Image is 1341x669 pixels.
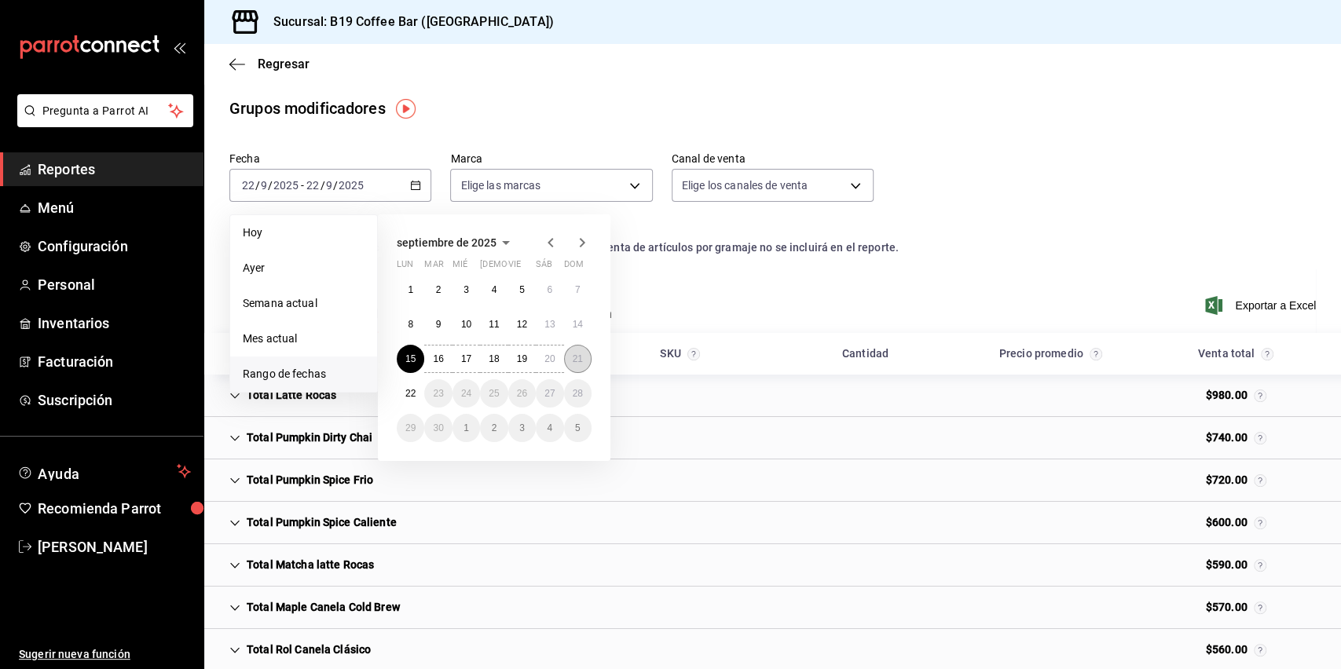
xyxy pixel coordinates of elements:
[204,587,1341,629] div: Row
[243,260,365,276] span: Ayer
[11,114,193,130] a: Pregunta a Parrot AI
[508,276,536,304] button: 5 de septiembre de 2025
[301,179,304,192] span: -
[1193,423,1279,452] div: Cell
[204,417,1341,459] div: Row
[1038,389,1063,402] div: Cell
[396,99,416,119] img: Tooltip marker
[1193,508,1279,537] div: Cell
[1254,517,1266,529] svg: Venta total = venta de artículos + venta grupos modificadores
[536,345,563,373] button: 20 de septiembre de 2025
[564,345,592,373] button: 21 de septiembre de 2025
[463,284,469,295] abbr: 3 de septiembre de 2025
[204,544,1341,587] div: Row
[1038,601,1063,614] div: Cell
[241,179,255,192] input: --
[461,353,471,364] abbr: 17 de septiembre de 2025
[668,644,693,656] div: Cell
[38,274,191,295] span: Personal
[42,103,169,119] span: Pregunta a Parrot AI
[243,295,365,312] span: Semana actual
[564,310,592,338] button: 14 de septiembre de 2025
[452,310,480,338] button: 10 de septiembre de 2025
[258,57,310,71] span: Regresar
[397,259,413,276] abbr: lunes
[536,310,563,338] button: 13 de septiembre de 2025
[1193,593,1279,622] div: Cell
[424,259,443,276] abbr: martes
[547,422,552,433] abbr: 4 de octubre de 2025
[508,414,536,442] button: 3 de octubre de 2025
[517,319,527,330] abbr: 12 de septiembre de 2025
[260,179,268,192] input: --
[1254,559,1266,572] svg: Venta total = venta de artículos + venta grupos modificadores
[424,310,452,338] button: 9 de septiembre de 2025
[1143,339,1328,368] div: HeadCell
[452,259,467,276] abbr: miércoles
[480,259,573,276] abbr: jueves
[852,432,878,444] div: Cell
[204,459,1341,502] div: Row
[668,559,693,572] div: Cell
[564,414,592,442] button: 5 de octubre de 2025
[38,197,191,218] span: Menú
[508,345,536,373] button: 19 de septiembre de 2025
[1090,348,1102,360] svg: Precio promedio = total artículos / cantidad
[536,259,552,276] abbr: sábado
[544,388,555,399] abbr: 27 de septiembre de 2025
[452,379,480,408] button: 24 de septiembre de 2025
[217,508,409,537] div: Cell
[405,353,416,364] abbr: 15 de septiembre de 2025
[668,432,693,444] div: Cell
[204,333,1341,375] div: Head
[1193,381,1279,410] div: Cell
[480,276,507,304] button: 4 de septiembre de 2025
[405,388,416,399] abbr: 22 de septiembre de 2025
[333,179,338,192] span: /
[492,422,497,433] abbr: 2 de octubre de 2025
[173,41,185,53] button: open_drawer_menu
[38,462,170,481] span: Ayuda
[517,388,527,399] abbr: 26 de septiembre de 2025
[852,601,878,614] div: Cell
[575,422,581,433] abbr: 5 de octubre de 2025
[519,422,525,433] abbr: 3 de octubre de 2025
[1208,296,1316,315] button: Exportar a Excel
[958,339,1143,368] div: HeadCell
[38,498,191,519] span: Recomienda Parrot
[536,276,563,304] button: 6 de septiembre de 2025
[424,345,452,373] button: 16 de septiembre de 2025
[408,284,413,295] abbr: 1 de septiembre de 2025
[668,389,693,402] div: Cell
[268,179,273,192] span: /
[564,259,584,276] abbr: domingo
[397,310,424,338] button: 8 de septiembre de 2025
[255,179,260,192] span: /
[433,422,443,433] abbr: 30 de septiembre de 2025
[38,236,191,257] span: Configuración
[852,517,878,529] div: Cell
[573,319,583,330] abbr: 14 de septiembre de 2025
[1254,644,1266,656] svg: Venta total = venta de artículos + venta grupos modificadores
[1038,559,1063,572] div: Cell
[17,94,193,127] button: Pregunta a Parrot AI
[1254,601,1266,614] svg: Venta total = venta de artículos + venta grupos modificadores
[480,379,507,408] button: 25 de septiembre de 2025
[1254,474,1266,487] svg: Venta total = venta de artículos + venta grupos modificadores
[338,179,365,192] input: ----
[1038,432,1063,444] div: Cell
[508,310,536,338] button: 12 de septiembre de 2025
[397,236,496,249] span: septiembre de 2025
[217,635,383,664] div: Cell
[852,559,878,572] div: Cell
[668,517,693,529] div: Cell
[852,474,878,487] div: Cell
[38,536,191,557] span: [PERSON_NAME]
[461,319,471,330] abbr: 10 de septiembre de 2025
[682,177,808,193] span: Elige los canales de venta
[204,502,1341,544] div: Row
[536,379,563,408] button: 27 de septiembre de 2025
[229,97,386,120] div: Grupos modificadores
